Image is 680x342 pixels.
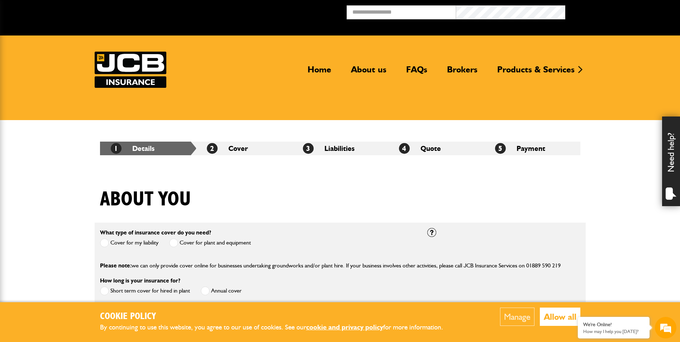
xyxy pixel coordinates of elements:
[95,52,166,88] a: JCB Insurance Services
[100,262,132,269] span: Please note:
[346,64,392,81] a: About us
[201,286,242,295] label: Annual cover
[207,143,218,154] span: 2
[540,308,580,326] button: Allow all
[399,143,410,154] span: 4
[583,329,644,334] p: How may I help you today?
[583,322,644,328] div: We're Online!
[388,142,484,155] li: Quote
[500,308,534,326] button: Manage
[111,143,122,154] span: 1
[565,5,675,16] button: Broker Login
[306,323,383,331] a: cookie and privacy policy
[292,142,388,155] li: Liabilities
[100,261,580,270] p: we can only provide cover online for businesses undertaking groundworks and/or plant hire. If you...
[495,143,506,154] span: 5
[401,64,433,81] a: FAQs
[492,64,580,81] a: Products & Services
[95,52,166,88] img: JCB Insurance Services logo
[100,142,196,155] li: Details
[100,278,180,284] label: How long is your insurance for?
[442,64,483,81] a: Brokers
[484,142,580,155] li: Payment
[100,230,211,236] label: What type of insurance cover do you need?
[100,238,158,247] label: Cover for my liability
[100,322,455,333] p: By continuing to use this website, you agree to our use of cookies. See our for more information.
[662,117,680,206] div: Need help?
[303,143,314,154] span: 3
[169,238,251,247] label: Cover for plant and equipment
[100,286,190,295] label: Short term cover for hired in plant
[100,311,455,322] h2: Cookie Policy
[196,142,292,155] li: Cover
[302,64,337,81] a: Home
[100,187,191,212] h1: About you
